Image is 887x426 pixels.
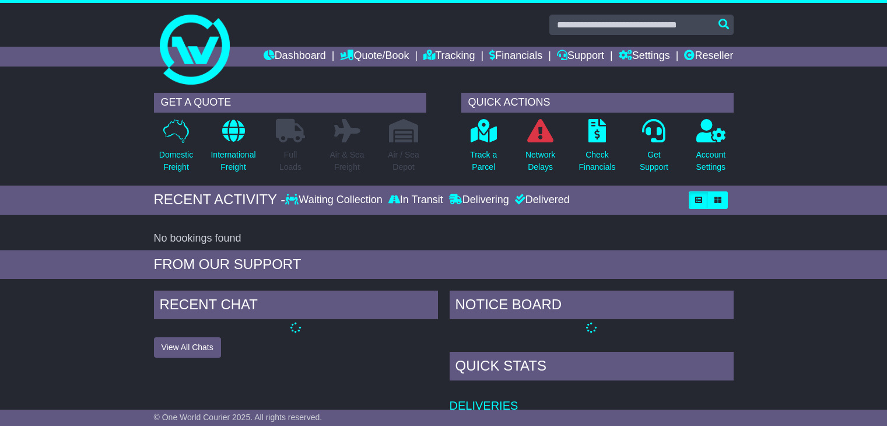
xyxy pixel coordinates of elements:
[154,191,286,208] div: RECENT ACTIVITY -
[154,291,438,322] div: RECENT CHAT
[450,291,734,322] div: NOTICE BOARD
[159,149,193,173] p: Domestic Freight
[640,149,668,173] p: Get Support
[684,47,733,67] a: Reseller
[470,149,497,173] p: Track a Parcel
[285,194,385,207] div: Waiting Collection
[489,47,542,67] a: Financials
[579,118,616,180] a: CheckFinancials
[450,352,734,383] div: Quick Stats
[696,118,727,180] a: AccountSettings
[512,194,570,207] div: Delivered
[461,93,734,113] div: QUICK ACTIONS
[159,118,194,180] a: DomesticFreight
[154,413,322,422] span: © One World Courier 2025. All rights reserved.
[154,93,426,113] div: GET A QUOTE
[264,47,326,67] a: Dashboard
[388,149,419,173] p: Air / Sea Depot
[525,118,556,180] a: NetworkDelays
[154,232,734,245] div: No bookings found
[211,149,255,173] p: International Freight
[154,337,221,358] button: View All Chats
[696,149,726,173] p: Account Settings
[619,47,670,67] a: Settings
[579,149,616,173] p: Check Financials
[469,118,497,180] a: Track aParcel
[423,47,475,67] a: Tracking
[525,149,555,173] p: Network Delays
[276,149,305,173] p: Full Loads
[385,194,446,207] div: In Transit
[557,47,604,67] a: Support
[329,149,364,173] p: Air & Sea Freight
[450,383,734,413] td: Deliveries
[446,194,512,207] div: Delivering
[210,118,256,180] a: InternationalFreight
[639,118,669,180] a: GetSupport
[154,256,734,273] div: FROM OUR SUPPORT
[340,47,409,67] a: Quote/Book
